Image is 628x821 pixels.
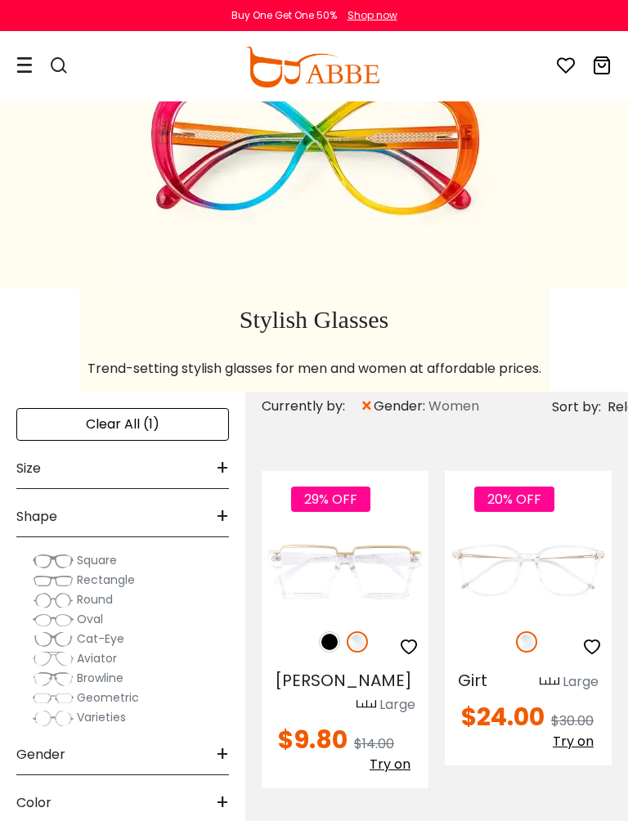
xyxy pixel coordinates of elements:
[540,676,559,689] img: size ruler
[339,8,397,22] a: Shop now
[262,530,428,613] img: Fclear Umbel - Plastic ,Universal Bridge Fit
[278,722,348,757] span: $9.80
[563,672,599,692] div: Large
[77,670,123,686] span: Browline
[33,690,74,707] img: Geometric.png
[461,699,545,734] span: $24.00
[348,8,397,23] div: Shop now
[275,669,412,692] span: [PERSON_NAME]
[347,631,368,653] img: Clear
[360,392,374,421] span: ×
[445,530,612,613] img: Fclear Girt - TR ,Universal Bridge Fit
[291,487,370,512] span: 29% OFF
[33,553,74,569] img: Square.png
[77,689,139,706] span: Geometric
[357,699,376,711] img: size ruler
[33,671,74,687] img: Browline.png
[216,735,229,774] span: +
[365,754,415,775] button: Try on
[16,408,229,441] div: Clear All (1)
[370,755,410,774] span: Try on
[77,611,103,627] span: Oval
[216,449,229,488] span: +
[77,630,124,647] span: Cat-Eye
[245,47,379,87] img: abbeglasses.com
[231,8,337,23] div: Buy One Get One 50%
[458,669,487,692] span: Girt
[474,487,554,512] span: 20% OFF
[77,552,117,568] span: Square
[33,612,74,628] img: Oval.png
[33,710,74,727] img: Varieties.png
[428,397,479,416] span: Women
[319,631,340,653] img: Black
[552,397,601,416] span: Sort by:
[262,392,360,421] div: Currently by:
[216,497,229,536] span: +
[87,359,541,379] p: Trend-setting stylish glasses for men and women at affordable prices.
[77,650,117,666] span: Aviator
[374,397,428,416] span: gender:
[379,695,415,715] div: Large
[33,592,74,608] img: Round.png
[77,572,135,588] span: Rectangle
[16,735,65,774] span: Gender
[551,711,594,730] span: $30.00
[33,651,74,667] img: Aviator.png
[553,732,594,751] span: Try on
[77,591,113,608] span: Round
[33,631,74,648] img: Cat-Eye.png
[33,572,74,589] img: Rectangle.png
[87,305,541,334] h1: Stylish Glasses
[77,709,126,725] span: Varieties
[516,631,537,653] img: Clear
[354,734,394,753] span: $14.00
[548,731,599,752] button: Try on
[16,449,41,488] span: Size
[16,497,57,536] span: Shape
[106,2,522,289] img: stylish glasses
